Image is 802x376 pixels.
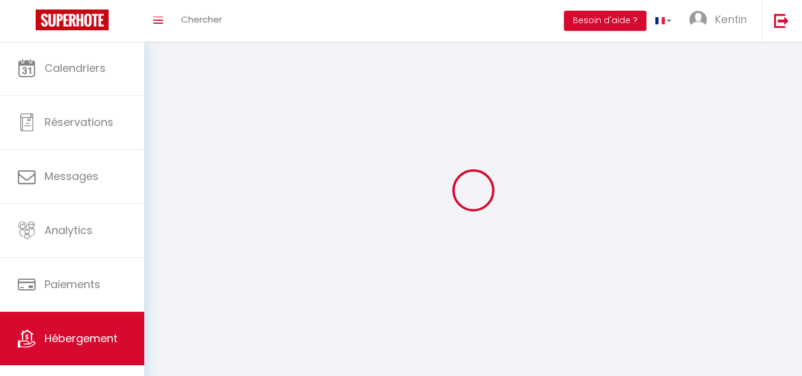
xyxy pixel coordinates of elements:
[45,277,100,292] span: Paiements
[45,331,118,346] span: Hébergement
[45,223,93,238] span: Analytics
[774,13,789,28] img: logout
[45,61,106,75] span: Calendriers
[36,10,109,30] img: Super Booking
[45,169,99,184] span: Messages
[715,12,747,27] span: Kentin
[689,11,707,29] img: ...
[181,13,222,26] span: Chercher
[564,11,646,31] button: Besoin d'aide ?
[45,115,113,129] span: Réservations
